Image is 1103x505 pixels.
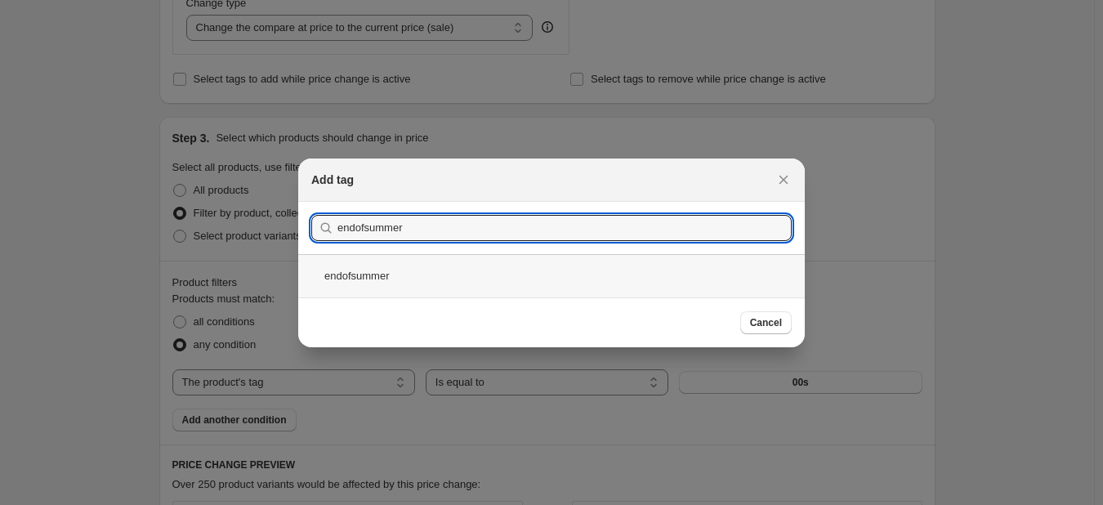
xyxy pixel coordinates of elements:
[772,168,795,191] button: Close
[750,316,782,329] span: Cancel
[311,172,354,188] h2: Add tag
[337,215,792,241] input: Search tags
[740,311,792,334] button: Cancel
[298,254,805,297] div: endofsummer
